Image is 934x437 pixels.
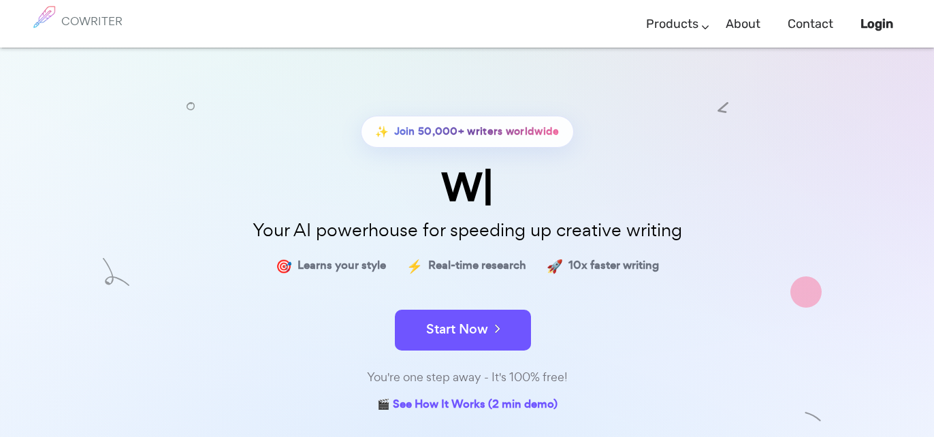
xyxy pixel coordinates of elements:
[127,216,807,245] p: Your AI powerhouse for speeding up creative writing
[646,4,698,44] a: Products
[297,256,386,276] span: Learns your style
[860,4,893,44] a: Login
[103,262,129,290] img: shape
[805,412,822,430] img: shape
[788,4,833,44] a: Contact
[860,16,893,31] b: Login
[726,4,760,44] a: About
[395,310,531,351] button: Start Now
[547,256,563,276] span: 🚀
[428,256,526,276] span: Real-time research
[276,256,292,276] span: 🎯
[127,368,807,387] div: You're one step away - It's 100% free!
[375,122,389,142] span: ✨
[127,168,807,207] div: W
[568,256,659,276] span: 10x faster writing
[394,122,560,142] span: Join 50,000+ writers worldwide
[61,15,123,27] h6: COWRITER
[406,256,423,276] span: ⚡
[377,395,558,416] a: 🎬 See How It Works (2 min demo)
